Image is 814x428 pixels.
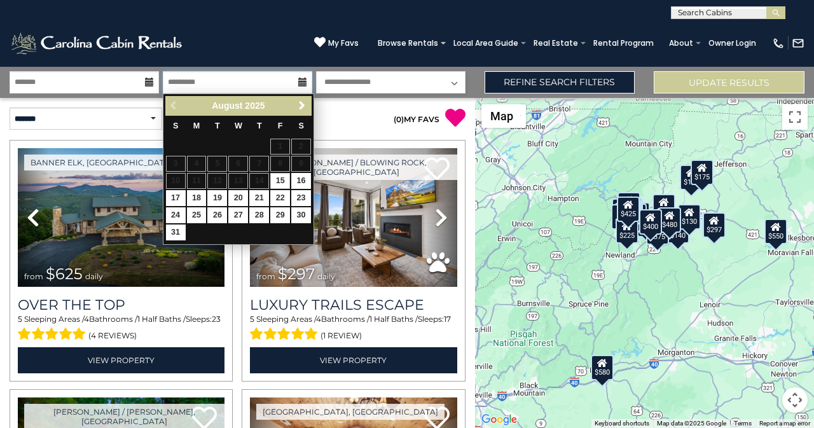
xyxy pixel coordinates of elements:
span: Friday [278,121,283,130]
div: $580 [591,354,614,380]
div: $125 [617,191,640,217]
span: Thursday [257,121,262,130]
span: daily [317,272,335,281]
div: $297 [703,212,726,238]
button: Keyboard shortcuts [595,419,649,428]
a: My Favs [314,36,359,50]
a: 29 [270,207,290,223]
span: 1 Half Baths / [369,314,418,324]
a: (0)MY FAVS [394,114,439,124]
a: 22 [270,190,290,206]
img: mail-regular-white.png [792,37,804,50]
a: [GEOGRAPHIC_DATA], [GEOGRAPHIC_DATA] [256,404,445,420]
img: thumbnail_167153549.jpeg [18,148,224,287]
a: 24 [166,207,186,223]
span: August [212,100,242,111]
a: Luxury Trails Escape [250,296,457,314]
span: ( ) [394,114,404,124]
span: Tuesday [215,121,220,130]
a: 26 [207,207,227,223]
a: Open this area in Google Maps (opens a new window) [478,411,520,428]
a: View Property [250,347,457,373]
span: $297 [278,265,315,283]
span: from [256,272,275,281]
a: View Property [18,347,224,373]
a: Over The Top [18,296,224,314]
a: 21 [249,190,269,206]
div: Sleeping Areas / Bathrooms / Sleeps: [18,314,224,344]
span: Map [490,109,513,123]
a: Terms [734,420,752,427]
a: Browse Rentals [371,34,445,52]
span: daily [85,272,103,281]
img: White-1-2.png [10,31,186,56]
a: Rental Program [587,34,660,52]
a: Local Area Guide [447,34,525,52]
a: Banner Elk, [GEOGRAPHIC_DATA] [24,155,179,170]
a: 28 [249,207,269,223]
a: Refine Search Filters [485,71,635,93]
div: $550 [764,218,787,244]
a: 27 [228,207,248,223]
span: 5 [250,314,254,324]
span: 1 Half Baths / [137,314,186,324]
button: Toggle fullscreen view [782,104,808,130]
a: Next [294,98,310,114]
div: $375 [647,219,670,244]
span: Saturday [298,121,303,130]
a: [PERSON_NAME] / Blowing Rock, [GEOGRAPHIC_DATA] [256,155,457,180]
span: Sunday [173,121,178,130]
span: 4 [84,314,89,324]
span: (1 review) [321,328,362,344]
a: 20 [228,190,248,206]
span: 17 [444,314,451,324]
div: $425 [617,196,640,221]
div: $175 [680,165,703,190]
a: Report a map error [759,420,810,427]
span: Next [297,100,307,111]
a: 17 [166,190,186,206]
div: $349 [652,194,675,219]
div: $140 [666,217,689,243]
span: 5 [18,314,22,324]
a: 25 [187,207,207,223]
a: 15 [270,173,290,189]
span: $625 [46,265,83,283]
span: Monday [193,121,200,130]
a: 23 [291,190,311,206]
div: $230 [612,204,635,229]
span: Map data ©2025 Google [657,420,726,427]
a: Owner Login [702,34,762,52]
img: Google [478,411,520,428]
div: Sleeping Areas / Bathrooms / Sleeps: [250,314,457,344]
div: $130 [678,204,701,230]
span: (4 reviews) [88,328,137,344]
span: 23 [212,314,221,324]
span: Wednesday [235,121,242,130]
span: My Favs [328,38,359,49]
img: thumbnail_168695581.jpeg [250,148,457,287]
span: from [24,272,43,281]
div: $225 [616,218,639,244]
a: Real Estate [527,34,584,52]
button: Change map style [481,104,526,128]
div: $400 [640,209,663,234]
a: 30 [291,207,311,223]
a: 19 [207,190,227,206]
span: 4 [316,314,321,324]
div: $480 [658,207,681,232]
button: Update Results [654,71,804,93]
button: Map camera controls [782,387,808,413]
a: 16 [291,173,311,189]
a: 18 [187,190,207,206]
div: $175 [691,159,714,184]
a: About [663,34,700,52]
a: 31 [166,224,186,240]
span: 2025 [245,100,265,111]
img: phone-regular-white.png [772,37,785,50]
span: 0 [396,114,401,124]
